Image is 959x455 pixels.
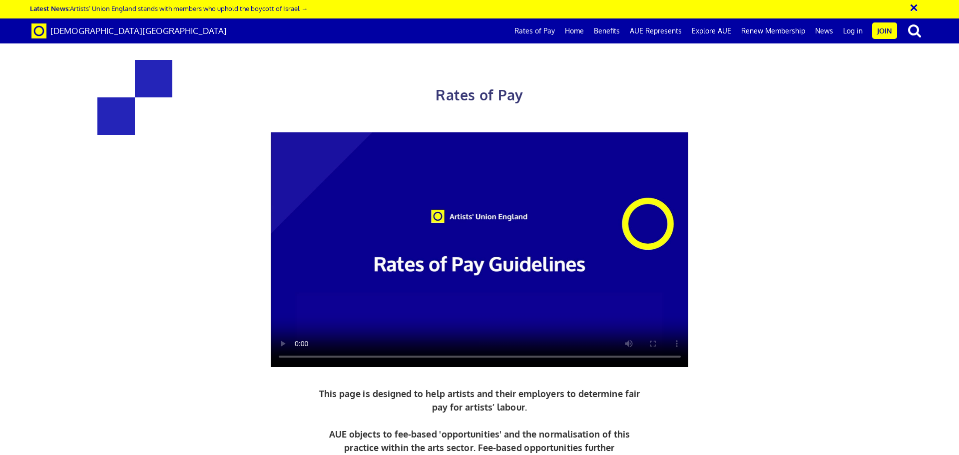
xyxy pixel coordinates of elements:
a: Join [872,22,897,39]
a: Benefits [589,18,625,43]
span: [DEMOGRAPHIC_DATA][GEOGRAPHIC_DATA] [50,25,227,36]
a: Explore AUE [687,18,736,43]
button: search [899,20,930,41]
a: Renew Membership [736,18,810,43]
a: Brand [DEMOGRAPHIC_DATA][GEOGRAPHIC_DATA] [24,18,234,43]
a: Log in [838,18,868,43]
a: Rates of Pay [509,18,560,43]
span: Rates of Pay [436,86,523,104]
strong: Latest News: [30,4,70,12]
a: News [810,18,838,43]
a: Latest News:Artists’ Union England stands with members who uphold the boycott of Israel → [30,4,308,12]
a: AUE Represents [625,18,687,43]
a: Home [560,18,589,43]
